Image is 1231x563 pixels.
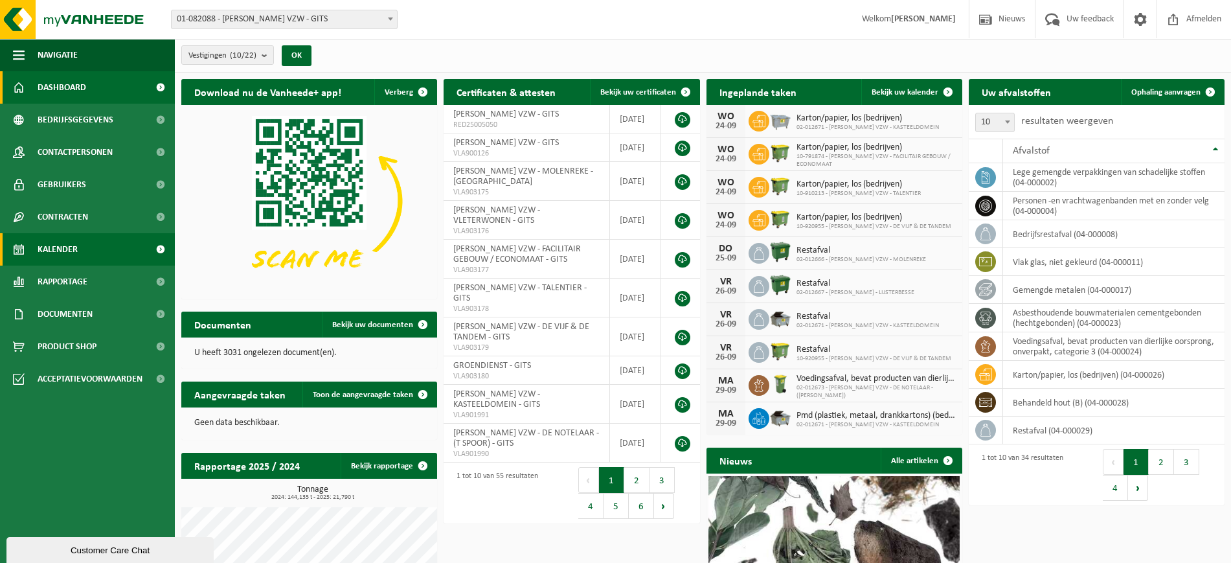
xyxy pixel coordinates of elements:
img: WB-0140-HPE-GN-50 [769,373,791,395]
div: WO [713,211,739,221]
div: 25-09 [713,254,739,263]
img: WB-5000-GAL-GY-01 [769,406,791,428]
span: [PERSON_NAME] VZW - DE NOTELAAR - (T SPOOR) - GITS [453,428,599,448]
span: VLA901990 [453,449,599,459]
span: Karton/papier, los (bedrijven) [796,213,951,223]
div: MA [713,409,739,419]
img: WB-1100-HPE-GN-50 [769,142,791,164]
span: GROENDIENST - GITS [453,361,531,371]
strong: [PERSON_NAME] [891,14,956,24]
td: [DATE] [610,133,662,162]
button: 4 [1103,475,1128,501]
span: 02-012671 - [PERSON_NAME] VZW - KASTEELDOMEIN [796,421,956,429]
div: 29-09 [713,419,739,428]
span: [PERSON_NAME] VZW - GITS [453,138,559,148]
button: 2 [1149,449,1174,475]
span: Bekijk uw certificaten [600,88,676,97]
iframe: chat widget [6,534,216,563]
span: Restafval [796,312,939,322]
a: Bekijk uw kalender [861,79,961,105]
img: WB-1100-HPE-GN-50 [769,208,791,230]
div: WO [713,111,739,122]
td: [DATE] [610,201,662,240]
span: VLA903180 [453,371,599,382]
div: 1 tot 10 van 34 resultaten [975,448,1063,502]
td: vlak glas, niet gekleurd (04-000011) [1003,248,1225,276]
span: Vestigingen [188,46,256,65]
td: [DATE] [610,279,662,317]
span: Product Shop [38,330,96,363]
span: 02-012671 - [PERSON_NAME] VZW - KASTEELDOMEIN [796,322,939,330]
span: Documenten [38,298,93,330]
h2: Ingeplande taken [706,79,809,104]
span: 2024: 144,135 t - 2025: 21,790 t [188,494,437,501]
span: 10-920955 - [PERSON_NAME] VZW - DE VIJF & DE TANDEM [796,223,951,231]
span: Contracten [38,201,88,233]
span: 10-910213 - [PERSON_NAME] VZW - TALENTIER [796,190,921,198]
span: RED25005050 [453,120,599,130]
div: VR [713,310,739,320]
td: lege gemengde verpakkingen van schadelijke stoffen (04-000002) [1003,163,1225,192]
td: behandeld hout (B) (04-000028) [1003,389,1225,417]
count: (10/22) [230,51,256,60]
span: Restafval [796,279,914,289]
div: 24-09 [713,188,739,197]
td: [DATE] [610,317,662,356]
td: karton/papier, los (bedrijven) (04-000026) [1003,361,1225,389]
td: restafval (04-000029) [1003,417,1225,444]
div: DO [713,244,739,254]
td: personen -en vrachtwagenbanden met en zonder velg (04-000004) [1003,192,1225,220]
div: 26-09 [713,287,739,296]
td: asbesthoudende bouwmaterialen cementgebonden (hechtgebonden) (04-000023) [1003,304,1225,332]
td: [DATE] [610,356,662,385]
h2: Aangevraagde taken [181,382,299,407]
span: [PERSON_NAME] VZW - DE VIJF & DE TANDEM - GITS [453,322,589,342]
button: 5 [604,493,629,519]
div: 24-09 [713,155,739,164]
span: VLA901991 [453,410,599,420]
span: VLA903178 [453,304,599,314]
a: Bekijk uw certificaten [590,79,699,105]
h2: Uw afvalstoffen [969,79,1064,104]
span: Karton/papier, los (bedrijven) [796,113,939,124]
img: WB-2500-GAL-GY-01 [769,109,791,131]
button: Next [1128,475,1148,501]
button: 4 [578,493,604,519]
span: Bekijk uw kalender [872,88,938,97]
span: Voedingsafval, bevat producten van dierlijke oorsprong, onverpakt, categorie 3 [796,374,956,384]
div: MA [713,376,739,386]
h2: Download nu de Vanheede+ app! [181,79,354,104]
span: 10-791874 - [PERSON_NAME] VZW - FACILITAIR GEBOUW / ECONOMAAT [796,153,956,168]
td: [DATE] [610,385,662,424]
img: WB-1100-HPE-GN-01 [769,241,791,263]
h2: Documenten [181,312,264,337]
h2: Certificaten & attesten [444,79,569,104]
td: bedrijfsrestafval (04-000008) [1003,220,1225,248]
img: WB-1100-HPE-GN-50 [769,175,791,197]
img: WB-1100-HPE-GN-50 [769,340,791,362]
span: Toon de aangevraagde taken [313,391,413,399]
h2: Rapportage 2025 / 2024 [181,453,313,478]
td: [DATE] [610,424,662,463]
div: 24-09 [713,122,739,131]
div: VR [713,343,739,353]
span: Kalender [38,233,78,266]
span: VLA900126 [453,148,599,159]
button: Next [654,493,674,519]
span: Acceptatievoorwaarden [38,363,142,395]
a: Ophaling aanvragen [1121,79,1223,105]
button: 1 [599,467,624,493]
button: OK [282,45,311,66]
div: 26-09 [713,320,739,329]
span: Bekijk uw documenten [332,321,413,329]
a: Toon de aangevraagde taken [302,382,436,408]
span: Rapportage [38,266,87,298]
span: VLA903177 [453,265,599,275]
img: WB-1100-HPE-GN-01 [769,274,791,296]
span: Restafval [796,246,926,256]
span: Navigatie [38,39,78,71]
div: VR [713,277,739,287]
span: [PERSON_NAME] VZW - TALENTIER - GITS [453,283,587,303]
span: 01-082088 - DOMINIEK SAVIO VZW - GITS [171,10,398,29]
span: [PERSON_NAME] VZW - MOLENREKE - [GEOGRAPHIC_DATA] [453,167,593,187]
